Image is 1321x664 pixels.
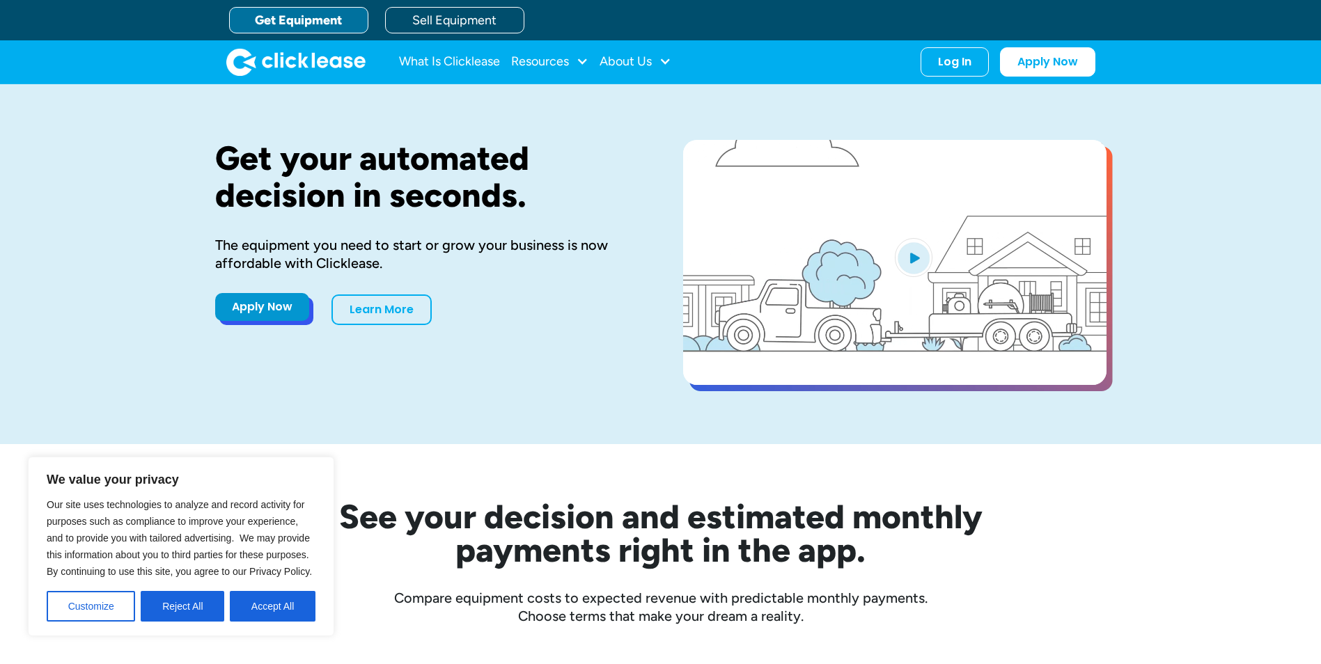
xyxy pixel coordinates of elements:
p: We value your privacy [47,471,315,488]
div: We value your privacy [28,457,334,636]
a: open lightbox [683,140,1107,385]
a: Sell Equipment [385,7,524,33]
button: Customize [47,591,135,622]
h2: See your decision and estimated monthly payments right in the app. [271,500,1051,567]
h1: Get your automated decision in seconds. [215,140,639,214]
span: Our site uses technologies to analyze and record activity for purposes such as compliance to impr... [47,499,312,577]
img: Clicklease logo [226,48,366,76]
a: Apply Now [1000,47,1095,77]
img: Blue play button logo on a light blue circular background [895,238,932,277]
a: home [226,48,366,76]
div: Log In [938,55,971,69]
a: Apply Now [215,293,309,321]
button: Accept All [230,591,315,622]
div: About Us [600,48,671,76]
button: Reject All [141,591,224,622]
a: What Is Clicklease [399,48,500,76]
a: Learn More [331,294,432,325]
div: Compare equipment costs to expected revenue with predictable monthly payments. Choose terms that ... [215,589,1107,625]
div: The equipment you need to start or grow your business is now affordable with Clicklease. [215,236,639,272]
a: Get Equipment [229,7,368,33]
div: Resources [511,48,588,76]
